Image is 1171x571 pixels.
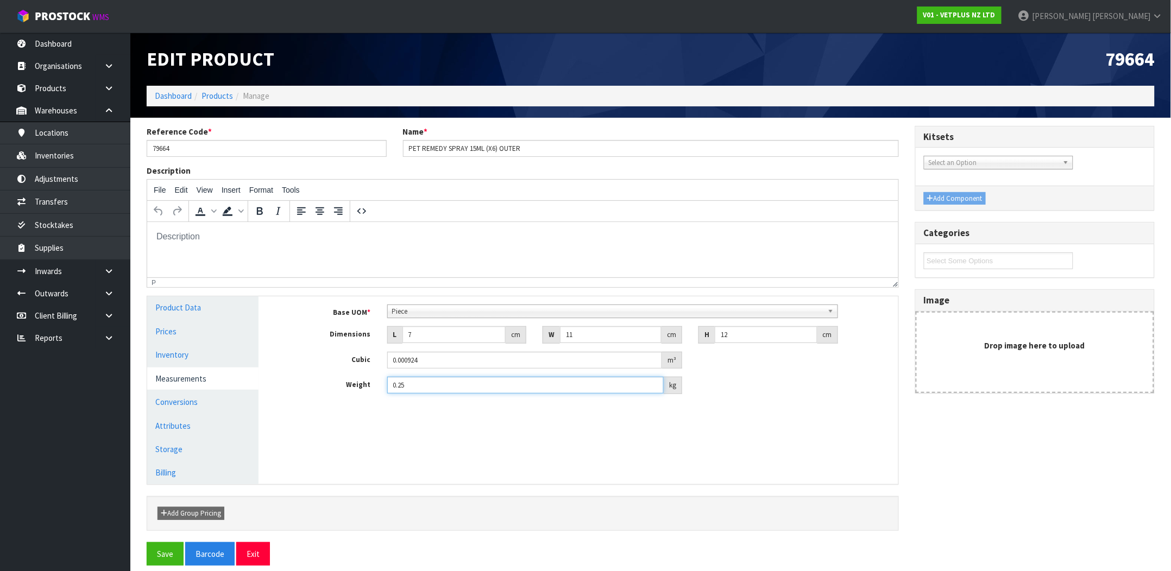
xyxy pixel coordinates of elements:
[147,126,212,137] label: Reference Code
[664,377,682,394] div: kg
[147,461,259,484] a: Billing
[155,91,192,101] a: Dashboard
[917,7,1002,24] a: V01 - VETPLUS NZ LTD
[1092,11,1151,21] span: [PERSON_NAME]
[249,186,273,194] span: Format
[147,165,191,176] label: Description
[185,542,235,566] button: Barcode
[218,202,245,220] div: Background color
[704,330,709,339] strong: H
[147,47,274,71] span: Edit Product
[393,330,397,339] strong: L
[147,367,259,390] a: Measurements
[889,278,898,287] div: Resize
[191,202,218,220] div: Text color
[158,507,224,520] button: Add Group Pricing
[147,415,259,437] a: Attributes
[275,377,379,390] label: Weight
[662,326,682,344] div: cm
[275,352,379,365] label: Cubic
[560,326,662,343] input: Width
[250,202,269,220] button: Bold
[506,326,526,344] div: cm
[292,202,311,220] button: Align left
[929,156,1059,169] span: Select an Option
[147,391,259,413] a: Conversions
[311,202,329,220] button: Align center
[147,542,184,566] button: Save
[923,10,996,20] strong: V01 - VETPLUS NZ LTD
[202,91,233,101] a: Products
[147,222,898,277] iframe: Rich Text Area. Press ALT-0 for help.
[147,344,259,366] a: Inventory
[392,305,823,318] span: Piece
[402,326,506,343] input: Length
[92,12,109,22] small: WMS
[387,377,664,394] input: Weight
[403,140,899,157] input: Name
[197,186,213,194] span: View
[147,296,259,319] a: Product Data
[924,228,1147,238] h3: Categories
[275,326,379,340] label: Dimensions
[985,340,1085,351] strong: Drop image here to upload
[924,132,1147,142] h3: Kitsets
[269,202,287,220] button: Italic
[817,326,838,344] div: cm
[147,320,259,342] a: Prices
[147,140,387,157] input: Reference Code
[924,295,1147,306] h3: Image
[35,9,90,23] span: ProStock
[275,304,379,318] label: Base UOM
[149,202,168,220] button: Undo
[1032,11,1091,21] span: [PERSON_NAME]
[329,202,348,220] button: Align right
[222,186,241,194] span: Insert
[175,186,188,194] span: Edit
[168,202,186,220] button: Redo
[1106,47,1155,71] span: 79664
[352,202,371,220] button: Source code
[403,126,428,137] label: Name
[16,9,30,23] img: cube-alt.png
[236,542,270,566] button: Exit
[662,352,682,369] div: m³
[154,186,166,194] span: File
[549,330,555,339] strong: W
[243,91,269,101] span: Manage
[282,186,300,194] span: Tools
[152,279,156,287] div: p
[924,192,986,205] button: Add Component
[715,326,817,343] input: Height
[387,352,663,369] input: Cubic
[147,438,259,460] a: Storage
